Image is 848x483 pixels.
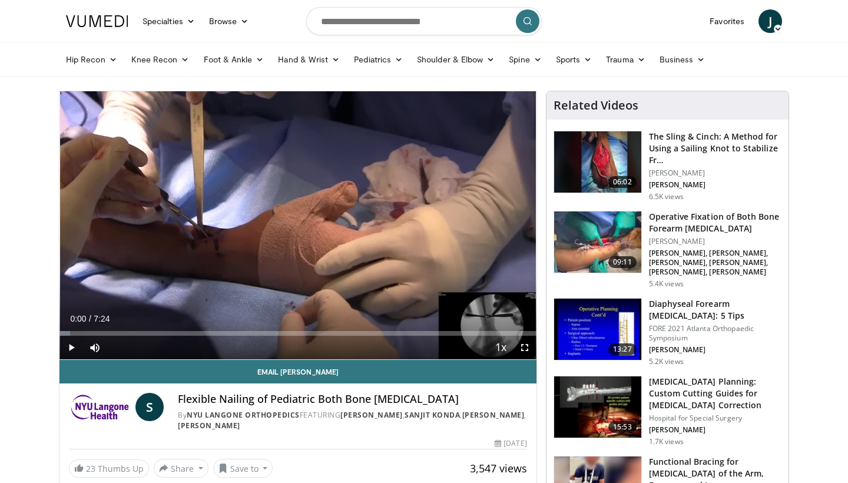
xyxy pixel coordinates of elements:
[608,176,637,188] span: 06:02
[340,410,403,420] a: [PERSON_NAME]
[405,410,460,420] a: Sanjit Konda
[83,336,107,359] button: Mute
[135,9,202,33] a: Specialties
[554,211,641,273] img: 7d404c1d-e45c-4eef-a528-7844dcf56ac7.150x105_q85_crop-smart_upscale.jpg
[213,459,273,478] button: Save to
[649,376,781,411] h3: [MEDICAL_DATA] Planning: Custom Cutting Guides for [MEDICAL_DATA] Correction
[178,393,526,406] h4: Flexible Nailing of Pediatric Both Bone [MEDICAL_DATA]
[69,393,131,421] img: NYU Langone Orthopedics
[649,192,684,201] p: 6.5K views
[178,421,240,431] a: [PERSON_NAME]
[608,421,637,433] span: 15:53
[549,48,599,71] a: Sports
[649,345,781,355] p: [PERSON_NAME]
[502,48,548,71] a: Spine
[513,336,536,359] button: Fullscreen
[554,98,638,113] h4: Related Videos
[178,410,526,431] div: By FEATURING , , ,
[410,48,502,71] a: Shoulder & Elbow
[154,459,208,478] button: Share
[649,357,684,366] p: 5.2K views
[462,410,525,420] a: [PERSON_NAME]
[59,360,536,383] a: Email [PERSON_NAME]
[554,298,781,366] a: 13:27 Diaphyseal Forearm [MEDICAL_DATA]: 5 Tips FORE 2021 Atlanta Orthopaedic Symposium [PERSON_N...
[306,7,542,35] input: Search topics, interventions
[554,131,641,193] img: 7469cecb-783c-4225-a461-0115b718ad32.150x105_q85_crop-smart_upscale.jpg
[69,459,149,478] a: 23 Thumbs Up
[649,211,781,234] h3: Operative Fixation of Both Bone Forearm [MEDICAL_DATA]
[66,15,128,27] img: VuMedi Logo
[59,336,83,359] button: Play
[202,9,256,33] a: Browse
[649,180,781,190] p: [PERSON_NAME]
[59,91,536,360] video-js: Video Player
[649,279,684,289] p: 5.4K views
[489,336,513,359] button: Playback Rate
[197,48,271,71] a: Foot & Ankle
[554,376,641,438] img: ef1ff9dc-8cab-41d4-8071-6836865bb527.150x105_q85_crop-smart_upscale.jpg
[649,131,781,166] h3: The Sling & Cinch: A Method for Using a Sailing Knot to Stabilize Fr…
[495,438,526,449] div: [DATE]
[94,314,110,323] span: 7:24
[649,413,781,423] p: Hospital for Special Surgery
[554,211,781,289] a: 09:11 Operative Fixation of Both Bone Forearm [MEDICAL_DATA] [PERSON_NAME] [PERSON_NAME], [PERSON...
[652,48,713,71] a: Business
[86,463,95,474] span: 23
[271,48,347,71] a: Hand & Wrist
[703,9,751,33] a: Favorites
[124,48,197,71] a: Knee Recon
[89,314,91,323] span: /
[758,9,782,33] a: J
[649,168,781,178] p: [PERSON_NAME]
[554,299,641,360] img: 181f810e-e302-4326-8cf4-6288db1a84a7.150x105_q85_crop-smart_upscale.jpg
[187,410,300,420] a: NYU Langone Orthopedics
[70,314,86,323] span: 0:00
[554,131,781,201] a: 06:02 The Sling & Cinch: A Method for Using a Sailing Knot to Stabilize Fr… [PERSON_NAME] [PERSON...
[649,249,781,277] p: [PERSON_NAME], [PERSON_NAME], [PERSON_NAME], [PERSON_NAME], [PERSON_NAME], [PERSON_NAME]
[135,393,164,421] a: S
[608,256,637,268] span: 09:11
[470,461,527,475] span: 3,547 views
[59,48,124,71] a: Hip Recon
[347,48,410,71] a: Pediatrics
[599,48,652,71] a: Trauma
[59,331,536,336] div: Progress Bar
[649,298,781,322] h3: Diaphyseal Forearm [MEDICAL_DATA]: 5 Tips
[649,237,781,246] p: [PERSON_NAME]
[649,437,684,446] p: 1.7K views
[649,324,781,343] p: FORE 2021 Atlanta Orthopaedic Symposium
[608,343,637,355] span: 13:27
[554,376,781,446] a: 15:53 [MEDICAL_DATA] Planning: Custom Cutting Guides for [MEDICAL_DATA] Correction Hospital for S...
[649,425,781,435] p: [PERSON_NAME]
